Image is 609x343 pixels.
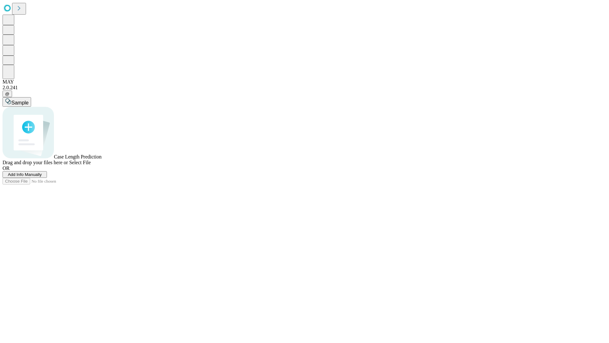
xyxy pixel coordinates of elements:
button: Sample [3,97,31,107]
span: Sample [11,100,29,105]
span: OR [3,165,10,171]
button: Add Info Manually [3,171,47,178]
span: Case Length Prediction [54,154,101,159]
div: MAY [3,79,606,85]
span: Drag and drop your files here or [3,160,68,165]
button: @ [3,91,12,97]
span: Select File [69,160,91,165]
span: @ [5,91,10,96]
span: Add Info Manually [8,172,42,177]
div: 2.0.241 [3,85,606,91]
